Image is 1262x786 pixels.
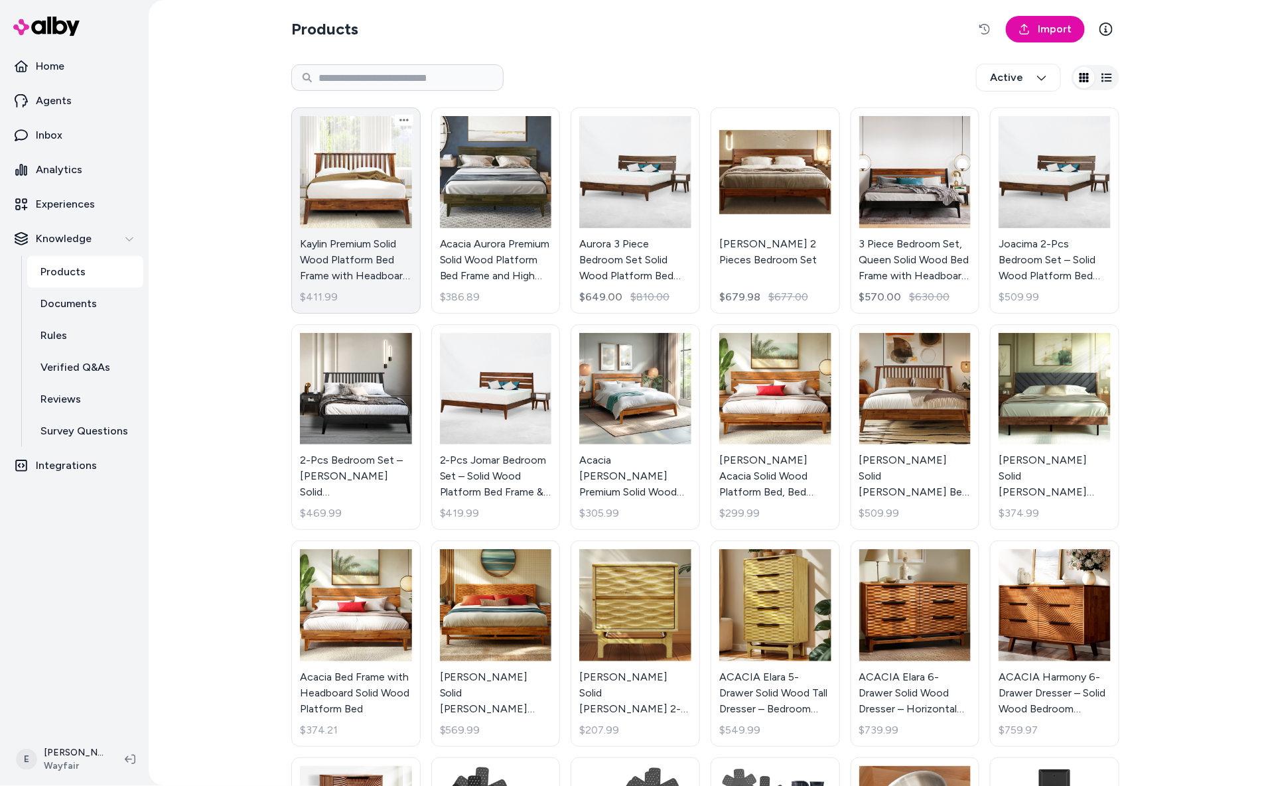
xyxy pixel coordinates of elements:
[571,324,700,531] a: Acacia Christoper Premium Solid Wood Bed Frame, Bed Frame with Headboard Included, Mid century Mo...
[36,196,95,212] p: Experiences
[990,324,1119,531] a: Felisha Solid Wood King Upholstered Bed Frame with Fabric Headboard, Contemporary Modern Upholste...
[711,107,840,314] a: Emery 2 Pieces Bedroom Set[PERSON_NAME] 2 Pieces Bedroom Set$679.98$677.00
[1038,21,1072,37] span: Import
[5,154,143,186] a: Analytics
[571,107,700,314] a: Aurora 3 Piece Bedroom Set Solid Wood Platform Bed Frame with Headboard and NightstandAurora 3 Pi...
[291,541,421,747] a: Acacia Bed Frame with Headboard Solid Wood Platform BedAcacia Bed Frame with Headboard Solid Wood...
[40,264,86,280] p: Products
[36,93,72,109] p: Agents
[40,328,67,344] p: Rules
[5,188,143,220] a: Experiences
[27,415,143,447] a: Survey Questions
[40,423,128,439] p: Survey Questions
[36,458,97,474] p: Integrations
[27,256,143,288] a: Products
[851,324,980,531] a: Kristoffer Solid Wood Bed Frame with Headboard[PERSON_NAME] Solid [PERSON_NAME] Bed Frame with He...
[27,320,143,352] a: Rules
[291,19,358,40] h2: Products
[44,746,104,759] p: [PERSON_NAME]
[851,541,980,747] a: ACACIA Elara 6-Drawer Solid Wood Dresser – Horizontal Bedroom Wood Dresser With CNC Wave Texture ...
[431,107,561,314] a: Acacia Aurora Premium Solid Wood Platform Bed Frame and High Headboard, King Bed Frame with Headb...
[27,288,143,320] a: Documents
[16,749,37,770] span: E
[36,127,62,143] p: Inbox
[5,223,143,255] button: Knowledge
[5,85,143,117] a: Agents
[36,162,82,178] p: Analytics
[40,296,97,312] p: Documents
[5,119,143,151] a: Inbox
[990,541,1119,747] a: ACACIA Harmony 6-Drawer Dresser – Solid Wood Bedroom Dresser With CNC Circle Pattern – Zen Sand G...
[571,541,700,747] a: Gerrell Elara Solid Wood 2-Drawer Nightstand with Sculpted Front – Mid-Century Modern Bedside Tab...
[976,64,1061,92] button: Active
[291,324,421,531] a: 2-Pcs Bedroom Set – Jildardo Solid Wood Platform Bed Frame & Matching Nightstand, Scandinavian Ru...
[44,759,104,773] span: Wayfair
[711,324,840,531] a: Antione Acacia Solid Wood Platform Bed, Bed Frame with Headboard, Farmhouse Bed Frame Style[PERSO...
[8,738,114,781] button: E[PERSON_NAME]Wayfair
[36,231,92,247] p: Knowledge
[851,107,980,314] a: 3 Piece Bedroom Set, Queen Solid Wood Bed Frame with Headboard and 2 Nightstand, 800lbs Capacity3...
[5,450,143,482] a: Integrations
[13,17,80,36] img: alby Logo
[431,541,561,747] a: Gerrell Elara Solid Wood Platform Bed Frame with Sculpted Spearhead Headboard – Mid-Century Moder...
[291,107,421,314] a: Kaylin Premium Solid Wood Platform Bed Frame with Headboard – 800 lb Capacity, No Box Spring Need...
[711,541,840,747] a: ACACIA Elara 5-Drawer Solid Wood Tall Dresser – Bedroom Dresser With CNC Wave Detail – Mid-Centur...
[27,352,143,383] a: Verified Q&As
[40,360,110,375] p: Verified Q&As
[990,107,1119,314] a: Joacima 2-Pcs Bedroom Set – Solid Wood Platform Bed Frame & Matching Nightstand, Mid-Century Mode...
[431,324,561,531] a: 2-Pcs Jomar Bedroom Set – Solid Wood Platform Bed Frame & Matching Nightstand, Scandinavian Rusti...
[1006,16,1085,42] a: Import
[36,58,64,74] p: Home
[5,50,143,82] a: Home
[40,391,81,407] p: Reviews
[27,383,143,415] a: Reviews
